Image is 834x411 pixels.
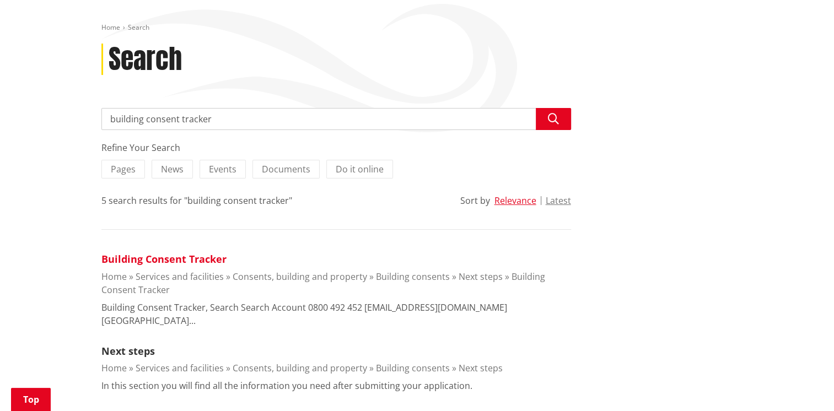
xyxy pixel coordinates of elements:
[101,194,292,207] div: 5 search results for "building consent tracker"
[376,362,450,374] a: Building consents
[101,344,155,358] a: Next steps
[460,194,490,207] div: Sort by
[101,252,227,266] a: Building Consent Tracker
[101,23,120,32] a: Home
[262,163,310,175] span: Documents
[459,271,503,283] a: Next steps
[11,388,51,411] a: Top
[546,196,571,205] button: Latest
[101,362,127,374] a: Home
[101,23,733,33] nav: breadcrumb
[136,271,224,283] a: Services and facilities
[101,379,472,392] p: In this section you will find all the information you need after submitting your application.
[459,362,503,374] a: Next steps
[101,301,571,327] p: Building Consent Tracker, Search Search Account 0800 492 452 [EMAIL_ADDRESS][DOMAIN_NAME] [GEOGRA...
[101,271,545,296] a: Building Consent Tracker
[233,271,367,283] a: Consents, building and property
[101,141,571,154] div: Refine Your Search
[209,163,236,175] span: Events
[161,163,184,175] span: News
[494,196,536,205] button: Relevance
[111,163,136,175] span: Pages
[783,365,823,404] iframe: Messenger Launcher
[101,271,127,283] a: Home
[109,44,182,75] h1: Search
[128,23,149,32] span: Search
[101,108,571,130] input: Search input
[336,163,384,175] span: Do it online
[136,362,224,374] a: Services and facilities
[233,362,367,374] a: Consents, building and property
[376,271,450,283] a: Building consents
